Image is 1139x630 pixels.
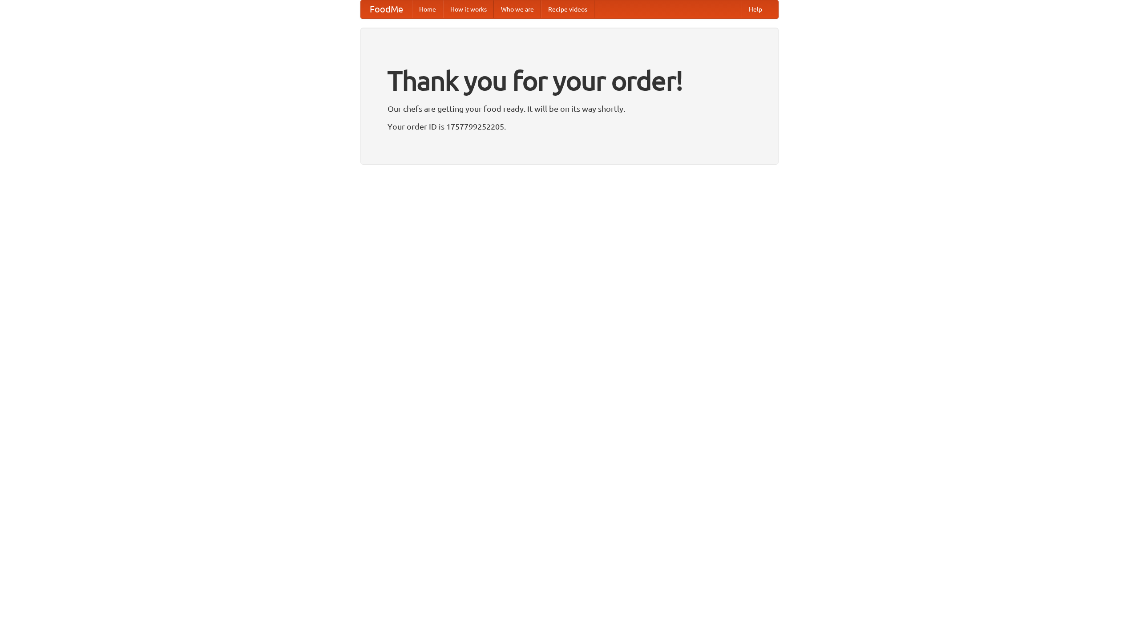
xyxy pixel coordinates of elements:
p: Your order ID is 1757799252205. [388,120,751,133]
a: Who we are [494,0,541,18]
a: How it works [443,0,494,18]
a: Recipe videos [541,0,594,18]
p: Our chefs are getting your food ready. It will be on its way shortly. [388,102,751,115]
h1: Thank you for your order! [388,59,751,102]
a: Home [412,0,443,18]
a: FoodMe [361,0,412,18]
a: Help [742,0,769,18]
